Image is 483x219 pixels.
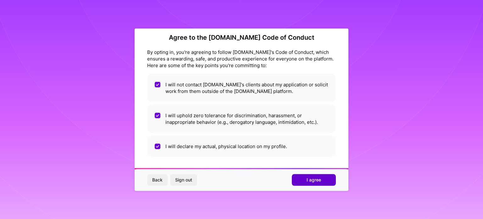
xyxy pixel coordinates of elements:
li: I will declare my actual, physical location on my profile. [147,135,336,157]
span: Back [152,177,163,183]
li: I will not contact [DOMAIN_NAME]'s clients about my application or solicit work from them outside... [147,73,336,102]
button: Sign out [170,174,197,186]
li: I will uphold zero tolerance for discrimination, harassment, or inappropriate behavior (e.g., der... [147,104,336,133]
h2: Agree to the [DOMAIN_NAME] Code of Conduct [147,33,336,41]
div: By opting in, you're agreeing to follow [DOMAIN_NAME]'s Code of Conduct, which ensures a rewardin... [147,49,336,68]
button: I agree [292,174,336,186]
span: Sign out [175,177,192,183]
span: I agree [307,177,321,183]
button: Back [147,174,168,186]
